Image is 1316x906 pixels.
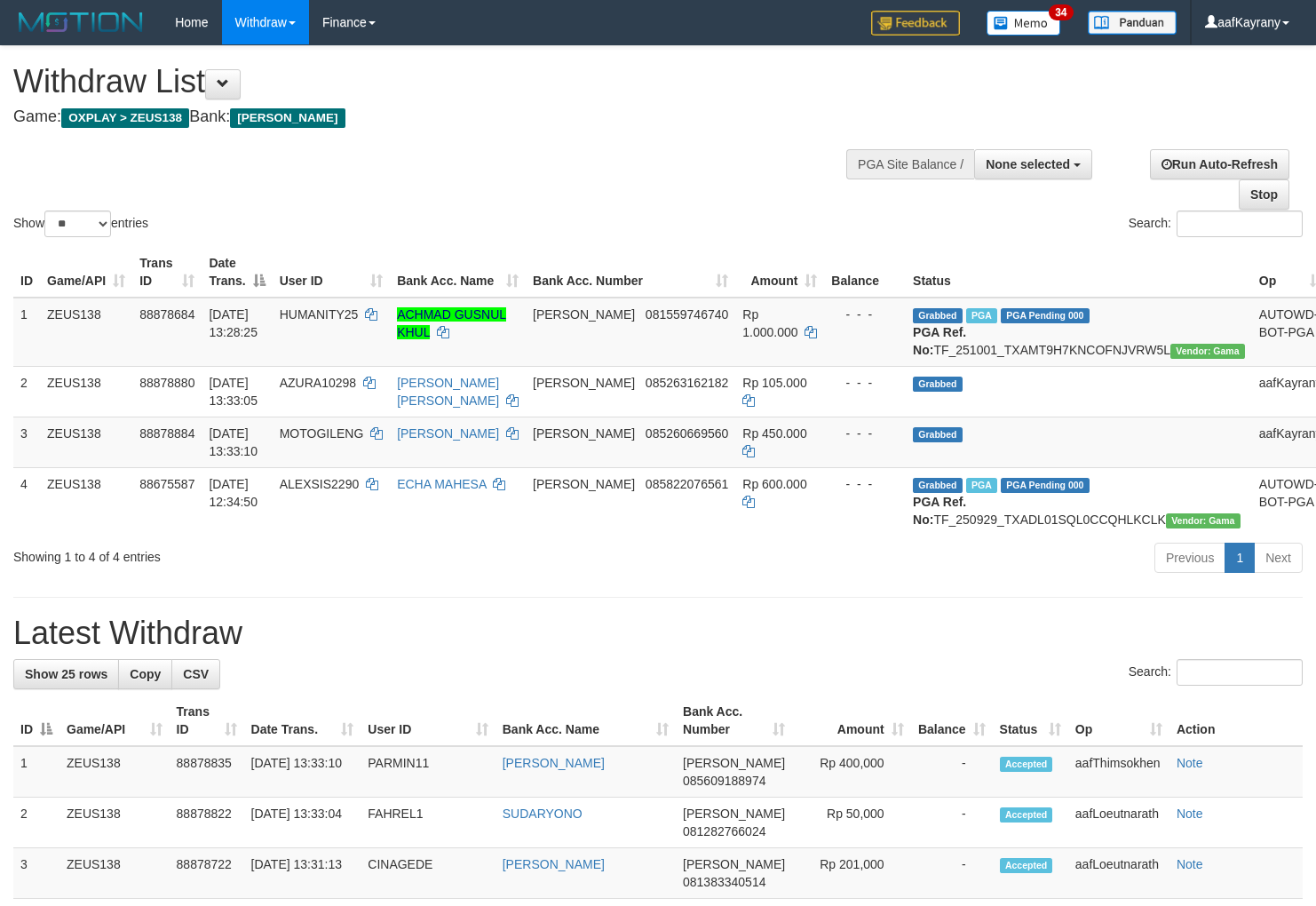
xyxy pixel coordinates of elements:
th: Bank Acc. Number: activate to sort column ascending [526,247,735,298]
span: Grabbed [913,377,963,392]
th: Trans ID: activate to sort column ascending [170,695,244,746]
td: - [911,798,993,848]
span: Copy 081559746740 to clipboard [646,307,728,322]
th: Game/API: activate to sort column ascending [59,695,170,746]
td: - [911,848,993,899]
img: Feedback.jpg [871,11,960,36]
td: ZEUS138 [40,417,132,467]
th: Trans ID: activate to sort column ascending [132,247,202,298]
a: [PERSON_NAME] [PERSON_NAME] [397,376,499,408]
th: Bank Acc. Name: activate to sort column ascending [495,695,676,746]
span: 34 [1049,4,1073,20]
td: TF_251001_TXAMT9H7KNCOFNJVRW5L [906,298,1252,367]
td: 88878722 [170,848,244,899]
td: CINAGEDE [361,848,495,899]
span: Grabbed [913,478,963,493]
span: [DATE] 13:33:10 [209,426,258,458]
a: Show 25 rows [13,659,119,689]
a: Previous [1154,543,1225,573]
span: 88878684 [139,307,194,322]
td: 3 [13,848,59,899]
span: Rp 1.000.000 [742,307,797,339]
span: None selected [986,157,1070,171]
span: Copy 085263162182 to clipboard [646,376,728,390]
td: TF_250929_TXADL01SQL0CCQHLKCLK [906,467,1252,536]
td: PARMIN11 [361,746,495,798]
div: Showing 1 to 4 of 4 entries [13,541,535,566]
span: [PERSON_NAME] [533,477,635,491]
td: 1 [13,298,40,367]
span: Marked by aafanarl [966,308,997,323]
th: Date Trans.: activate to sort column descending [202,247,272,298]
a: Next [1254,543,1303,573]
td: 1 [13,746,59,798]
span: PGA Pending [1001,308,1090,323]
span: 88878884 [139,426,194,441]
span: HUMANITY25 [280,307,359,322]
img: Button%20Memo.svg [987,11,1061,36]
th: ID: activate to sort column descending [13,695,59,746]
a: 1 [1225,543,1255,573]
td: ZEUS138 [40,366,132,417]
span: AZURA10298 [280,376,356,390]
span: Grabbed [913,308,963,323]
span: [PERSON_NAME] [533,307,635,322]
span: Marked by aafpengsreynich [966,478,997,493]
div: - - - [831,425,899,442]
td: Rp 50,000 [792,798,911,848]
span: MOTOGILENG [280,426,364,441]
td: ZEUS138 [40,298,132,367]
div: - - - [831,475,899,493]
td: aafLoeutnarath [1068,848,1169,899]
button: None selected [974,149,1092,179]
span: Accepted [1000,807,1053,823]
a: SUDARYONO [503,807,583,821]
td: ZEUS138 [59,746,170,798]
th: Date Trans.: activate to sort column ascending [244,695,361,746]
span: Vendor URL: https://trx31.1velocity.biz [1170,344,1245,359]
td: 3 [13,417,40,467]
th: Op: activate to sort column ascending [1068,695,1169,746]
img: panduan.png [1088,11,1177,35]
span: Rp 450.000 [742,426,806,441]
label: Search: [1129,659,1303,686]
h1: Latest Withdraw [13,616,1303,651]
a: Note [1177,807,1203,821]
span: 88878880 [139,376,194,390]
th: User ID: activate to sort column ascending [361,695,495,746]
td: FAHREL1 [361,798,495,848]
th: Bank Acc. Name: activate to sort column ascending [390,247,526,298]
th: Game/API: activate to sort column ascending [40,247,132,298]
a: Copy [118,659,172,689]
th: Balance: activate to sort column ascending [911,695,993,746]
span: Copy 081383340514 to clipboard [683,875,765,889]
td: aafLoeutnarath [1068,798,1169,848]
td: ZEUS138 [59,798,170,848]
a: Note [1177,857,1203,871]
td: 88878822 [170,798,244,848]
td: 2 [13,366,40,417]
span: [PERSON_NAME] [533,376,635,390]
a: [PERSON_NAME] [503,756,605,770]
span: [PERSON_NAME] [533,426,635,441]
td: [DATE] 13:33:10 [244,746,361,798]
span: Show 25 rows [25,667,107,681]
a: Run Auto-Refresh [1150,149,1289,179]
a: Stop [1239,179,1289,210]
span: Copy 085609188974 to clipboard [683,774,765,788]
td: ZEUS138 [59,848,170,899]
td: [DATE] 13:31:13 [244,848,361,899]
td: 4 [13,467,40,536]
td: 88878835 [170,746,244,798]
td: aafThimsokhen [1068,746,1169,798]
a: Note [1177,756,1203,770]
td: Rp 400,000 [792,746,911,798]
span: [DATE] 13:28:25 [209,307,258,339]
input: Search: [1177,211,1303,237]
th: Balance [824,247,906,298]
div: - - - [831,374,899,392]
input: Search: [1177,659,1303,686]
span: CSV [183,667,209,681]
th: Amount: activate to sort column ascending [735,247,824,298]
th: Action [1169,695,1303,746]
